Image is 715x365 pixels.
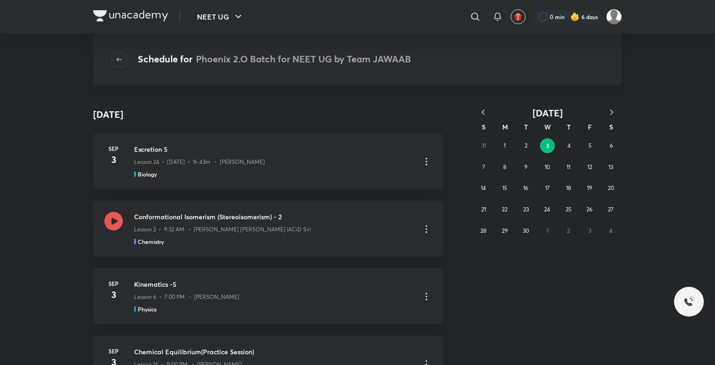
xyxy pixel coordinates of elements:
[570,12,580,21] img: streak
[544,206,550,213] abbr: September 24, 2025
[497,138,512,153] button: September 1, 2025
[493,107,601,119] button: [DATE]
[540,138,555,153] button: September 3, 2025
[561,202,576,217] button: September 25, 2025
[546,142,549,149] abbr: September 3, 2025
[608,206,614,213] abbr: September 27, 2025
[588,142,592,149] abbr: September 5, 2025
[134,347,413,357] h3: Chemical Equilibrium(Practice Session)
[608,184,614,191] abbr: September 20, 2025
[603,202,618,217] button: September 27, 2025
[545,184,550,191] abbr: September 17, 2025
[540,160,555,175] button: September 10, 2025
[519,138,533,153] button: September 2, 2025
[582,202,597,217] button: September 26, 2025
[588,122,592,131] abbr: Friday
[561,181,576,196] button: September 18, 2025
[523,227,529,234] abbr: September 30, 2025
[497,223,512,238] button: September 29, 2025
[533,107,563,119] span: [DATE]
[524,122,528,131] abbr: Tuesday
[683,296,695,307] img: ttu
[519,202,533,217] button: September 23, 2025
[587,163,592,170] abbr: September 12, 2025
[481,206,486,213] abbr: September 21, 2025
[104,347,123,355] h6: Sep
[476,160,491,175] button: September 7, 2025
[138,237,164,246] h5: Chemistry
[504,142,506,149] abbr: September 1, 2025
[603,181,618,196] button: September 20, 2025
[582,160,597,175] button: September 12, 2025
[525,142,527,149] abbr: September 2, 2025
[608,163,613,170] abbr: September 13, 2025
[524,163,527,170] abbr: September 9, 2025
[134,212,413,222] h3: Conformational Isomerism (Stereoisomerism) - 2
[519,160,533,175] button: September 9, 2025
[138,52,411,67] h4: Schedule for
[104,288,123,302] h4: 3
[503,163,506,170] abbr: September 8, 2025
[566,206,572,213] abbr: September 25, 2025
[196,53,411,65] span: Phoenix 2.O Batch for NEET UG by Team JAWAAB
[502,206,507,213] abbr: September 22, 2025
[540,202,555,217] button: September 24, 2025
[567,142,571,149] abbr: September 4, 2025
[93,10,168,24] a: Company Logo
[93,268,443,324] a: Sep3Kinematics -5Lesson 6 • 7:00 PM • [PERSON_NAME]Physics
[523,184,528,191] abbr: September 16, 2025
[191,7,250,26] button: NEET UG
[582,181,597,196] button: September 19, 2025
[93,108,123,122] h4: [DATE]
[561,160,576,175] button: September 11, 2025
[583,138,598,153] button: September 5, 2025
[476,202,491,217] button: September 21, 2025
[481,184,486,191] abbr: September 14, 2025
[587,184,592,191] abbr: September 19, 2025
[134,225,311,234] p: Lesson 2 • 9:32 AM • [PERSON_NAME] [PERSON_NAME] (ACiD Sir)
[511,9,526,24] button: avatar
[134,279,413,289] h3: Kinematics -5
[544,122,551,131] abbr: Wednesday
[567,122,571,131] abbr: Thursday
[567,163,570,170] abbr: September 11, 2025
[476,223,491,238] button: September 28, 2025
[93,10,168,21] img: Company Logo
[482,122,486,131] abbr: Sunday
[502,122,508,131] abbr: Monday
[519,223,533,238] button: September 30, 2025
[606,9,622,25] img: shruti gupta
[480,227,486,234] abbr: September 28, 2025
[93,201,443,257] a: Conformational Isomerism (Stereoisomerism) - 2Lesson 2 • 9:32 AM • [PERSON_NAME] [PERSON_NAME] (A...
[514,13,522,21] img: avatar
[138,305,156,313] h5: Physics
[497,160,512,175] button: September 8, 2025
[93,133,443,189] a: Sep3Excretion 5Lesson 24 • [DATE] • 1h 43m • [PERSON_NAME]Biology
[104,279,123,288] h6: Sep
[561,138,576,153] button: September 4, 2025
[497,202,512,217] button: September 22, 2025
[540,181,555,196] button: September 17, 2025
[502,227,508,234] abbr: September 29, 2025
[134,293,239,301] p: Lesson 6 • 7:00 PM • [PERSON_NAME]
[519,181,533,196] button: September 16, 2025
[609,122,613,131] abbr: Saturday
[566,184,571,191] abbr: September 18, 2025
[502,184,507,191] abbr: September 15, 2025
[138,170,157,178] h5: Biology
[545,163,550,170] abbr: September 10, 2025
[523,206,529,213] abbr: September 23, 2025
[104,153,123,167] h4: 3
[610,142,613,149] abbr: September 6, 2025
[104,144,123,153] h6: Sep
[587,206,593,213] abbr: September 26, 2025
[497,181,512,196] button: September 15, 2025
[482,163,485,170] abbr: September 7, 2025
[603,160,618,175] button: September 13, 2025
[476,181,491,196] button: September 14, 2025
[134,144,413,154] h3: Excretion 5
[604,138,619,153] button: September 6, 2025
[134,158,265,166] p: Lesson 24 • [DATE] • 1h 43m • [PERSON_NAME]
